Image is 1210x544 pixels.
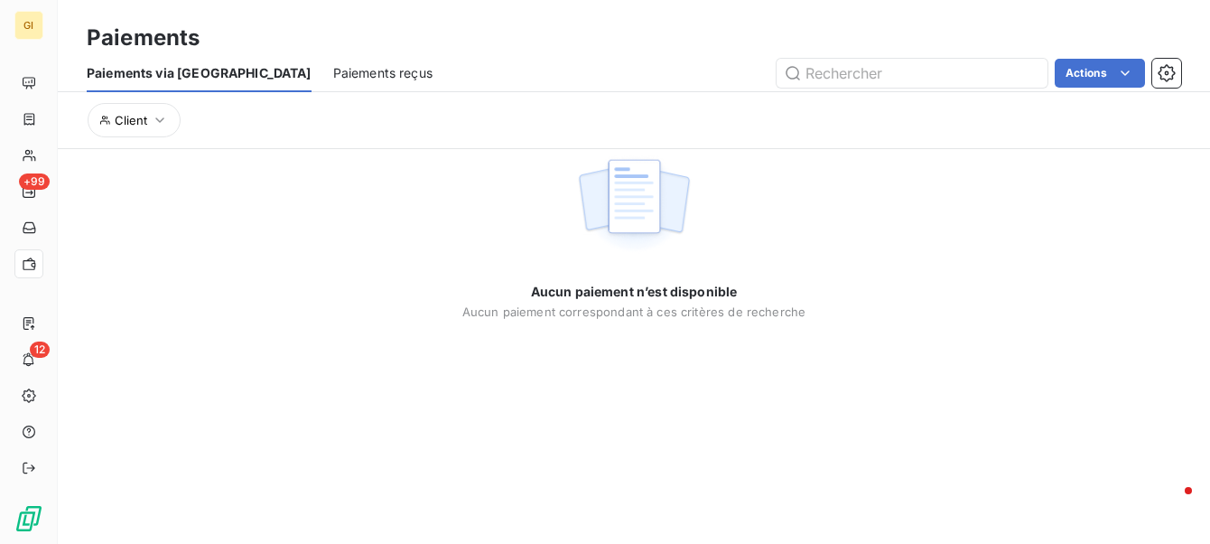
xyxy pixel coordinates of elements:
iframe: Intercom live chat [1149,483,1192,526]
div: GI [14,11,43,40]
button: Client [88,103,181,137]
span: 12 [30,342,50,358]
span: +99 [19,174,50,190]
span: Aucun paiement n’est disponible [531,283,738,301]
img: Logo LeanPay [14,504,43,533]
img: empty state [576,149,692,261]
button: Actions [1055,59,1145,88]
span: Client [115,113,147,127]
span: Aucun paiement correspondant à ces critères de recherche [462,305,805,319]
h3: Paiements [87,22,200,54]
input: Rechercher [777,59,1047,88]
span: Paiements via [GEOGRAPHIC_DATA] [87,64,312,82]
span: Paiements reçus [333,64,433,82]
